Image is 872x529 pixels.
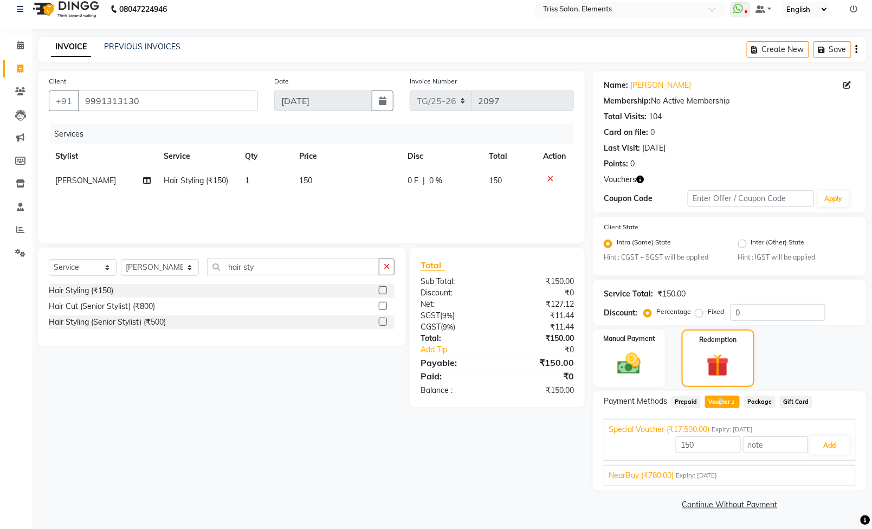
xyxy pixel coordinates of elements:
div: ₹11.44 [498,321,583,333]
th: Stylist [49,144,157,169]
div: No Active Membership [604,95,856,107]
div: ₹150.00 [498,356,583,369]
span: Package [744,396,776,408]
span: 1 [245,176,249,185]
th: Price [293,144,401,169]
label: Invoice Number [410,76,457,86]
a: PREVIOUS INVOICES [104,42,180,51]
span: 150 [489,176,502,185]
label: Date [274,76,289,86]
div: Balance : [412,385,498,396]
img: _cash.svg [610,350,648,377]
button: Add [810,436,850,455]
input: Search by Name/Mobile/Email/Code [78,91,258,111]
span: 150 [299,176,312,185]
div: ( ) [412,310,498,321]
span: SGST [421,311,440,320]
button: Create New [747,41,809,58]
span: 2 [731,399,737,406]
div: Hair Cut (Senior Stylist) (₹800) [49,301,155,312]
span: 0 F [408,175,418,186]
div: Card on file: [604,127,648,138]
span: Total [421,260,445,271]
th: Service [157,144,238,169]
span: 9% [442,311,453,320]
div: Name: [604,80,628,91]
label: Manual Payment [603,334,655,344]
div: ₹0 [512,344,583,356]
label: Redemption [699,335,737,345]
small: Hint : CGST + SGST will be applied [604,253,721,262]
label: Percentage [656,307,691,317]
div: ₹150.00 [498,333,583,344]
div: 104 [649,111,662,122]
div: ₹127.12 [498,299,583,310]
input: Search or Scan [207,259,379,275]
span: Expiry: [DATE] [712,425,753,434]
span: Vouchers [604,174,636,185]
button: +91 [49,91,79,111]
div: Sub Total: [412,276,498,287]
span: 9% [443,322,453,331]
label: Fixed [708,307,724,317]
div: ( ) [412,321,498,333]
input: Amount [676,436,741,453]
div: Discount: [412,287,498,299]
div: Coupon Code [604,193,688,204]
th: Total [482,144,537,169]
div: ₹0 [498,370,583,383]
span: Voucher [705,396,740,408]
th: Qty [238,144,293,169]
div: Total Visits: [604,111,647,122]
div: Points: [604,158,628,170]
button: Save [813,41,851,58]
span: 0 % [429,175,442,186]
div: 0 [630,158,635,170]
div: Net: [412,299,498,310]
a: Continue Without Payment [595,499,864,511]
div: ₹11.44 [498,310,583,321]
th: Disc [401,144,482,169]
a: Add Tip [412,344,512,356]
div: Hair Styling (Senior Stylist) (₹500) [49,317,166,328]
div: Paid: [412,370,498,383]
a: [PERSON_NAME] [630,80,691,91]
span: Payment Methods [604,396,667,407]
div: ₹0 [498,287,583,299]
div: 0 [650,127,655,138]
a: INVOICE [51,37,91,57]
div: ₹150.00 [657,288,686,300]
span: Hair Styling (₹150) [164,176,228,185]
span: Gift Card [780,396,812,408]
div: Hair Styling (₹150) [49,285,113,296]
label: Inter (Other) State [751,237,805,250]
div: Services [50,124,582,144]
div: Last Visit: [604,143,640,154]
span: CGST [421,322,441,332]
div: ₹150.00 [498,385,583,396]
div: Total: [412,333,498,344]
span: Prepaid [671,396,701,408]
span: | [423,175,425,186]
input: Enter Offer / Coupon Code [688,190,813,207]
div: ₹150.00 [498,276,583,287]
div: [DATE] [642,143,666,154]
div: Payable: [412,356,498,369]
label: Client State [604,222,638,232]
span: Special Voucher (₹17,500.00) [609,424,709,435]
button: Apply [818,191,849,207]
span: Expiry: [DATE] [676,471,717,480]
img: _gift.svg [700,351,736,379]
div: Service Total: [604,288,653,300]
span: [PERSON_NAME] [55,176,116,185]
div: Discount: [604,307,637,319]
label: Client [49,76,66,86]
th: Action [537,144,574,169]
small: Hint : IGST will be applied [738,253,856,262]
label: Intra (Same) State [617,237,671,250]
input: note [743,436,808,453]
div: Membership: [604,95,651,107]
span: NearBuy (₹780.00) [609,470,674,481]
